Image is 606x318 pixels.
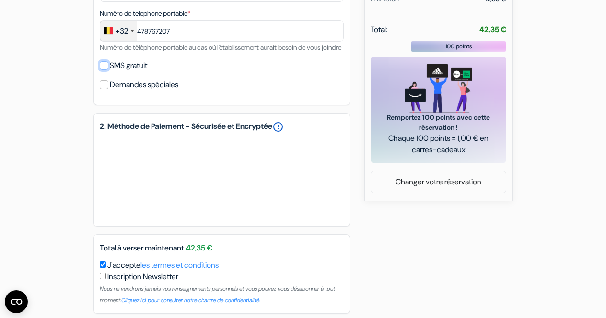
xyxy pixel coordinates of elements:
[405,64,472,113] img: gift_card_hero_new.png
[107,271,178,283] label: Inscription Newsletter
[98,135,346,220] iframe: Cadre de saisie sécurisé pour le paiement
[100,121,344,133] h5: 2. Méthode de Paiement - Sécurisée et Encryptée
[479,24,506,34] strong: 42,35 €
[100,21,137,41] div: Belgium (België): +32
[140,260,219,270] a: les termes et conditions
[100,43,341,52] small: Numéro de téléphone portable au cas où l'établissement aurait besoin de vous joindre
[382,133,495,156] span: Chaque 100 points = 1,00 € en cartes-cadeaux
[445,42,472,51] span: 100 points
[371,173,506,191] a: Changer votre réservation
[100,285,335,304] small: Nous ne vendrons jamais vos renseignements personnels et vous pouvez vous désabonner à tout moment.
[5,290,28,313] button: CMP-Widget öffnen
[100,20,344,42] input: 470 12 34 56
[371,24,387,35] span: Total:
[186,242,212,254] span: 42,35 €
[100,9,190,19] label: Numéro de telephone portable
[121,296,260,304] a: Cliquez ici pour consulter notre chartre de confidentialité.
[110,78,178,91] label: Demandes spéciales
[272,121,284,133] a: error_outline
[382,113,495,133] span: Remportez 100 points avec cette réservation !
[110,59,147,72] label: SMS gratuit
[116,25,128,37] div: +32
[100,242,184,254] span: Total à verser maintenant
[107,260,219,271] label: J'accepte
